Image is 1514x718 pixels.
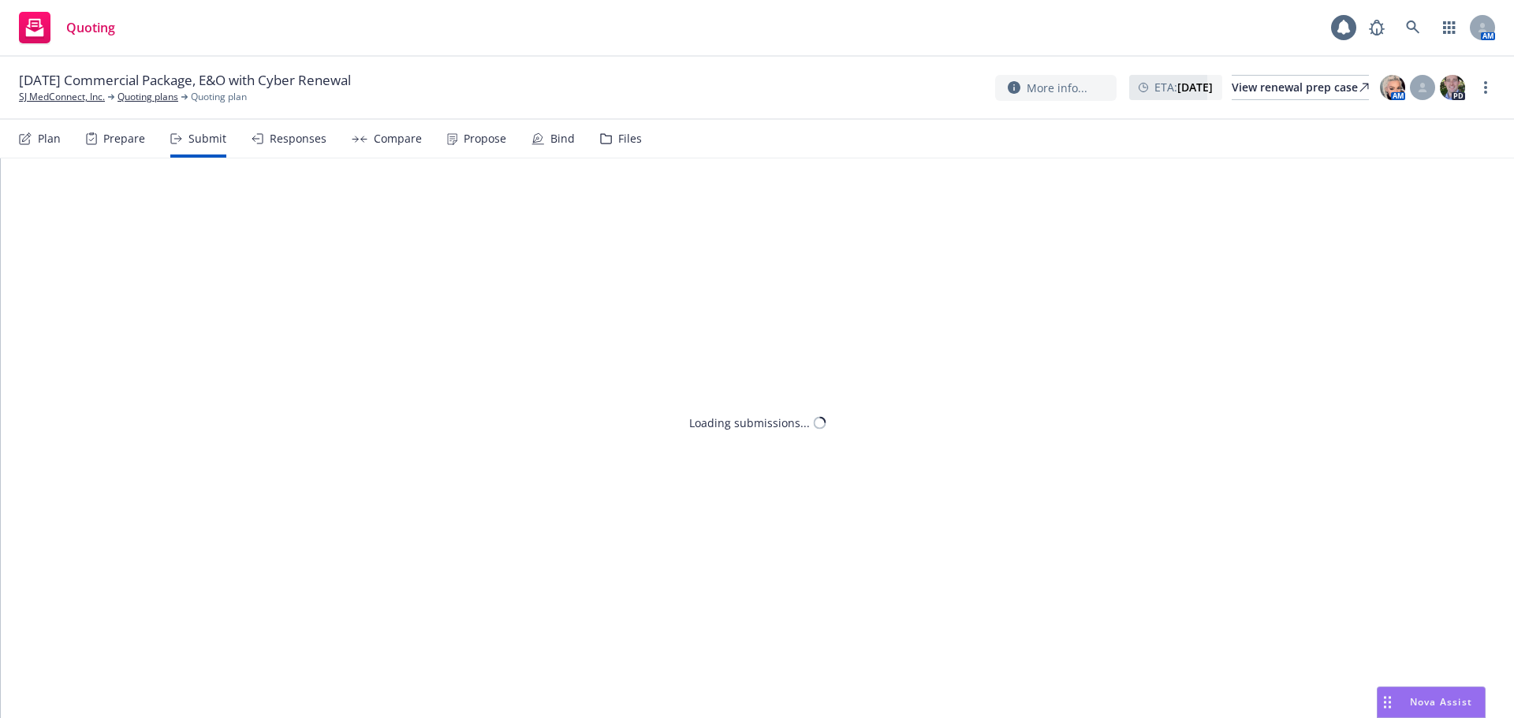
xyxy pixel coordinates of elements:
[689,415,810,431] div: Loading submissions...
[38,132,61,145] div: Plan
[550,132,575,145] div: Bind
[1027,80,1087,96] span: More info...
[1361,12,1393,43] a: Report a Bug
[117,90,178,104] a: Quoting plans
[13,6,121,50] a: Quoting
[1378,687,1397,717] div: Drag to move
[1397,12,1429,43] a: Search
[19,90,105,104] a: SJ MedConnect, Inc.
[995,75,1117,101] button: More info...
[1434,12,1465,43] a: Switch app
[1377,686,1486,718] button: Nova Assist
[1440,75,1465,100] img: photo
[1232,76,1369,99] div: View renewal prep case
[1476,78,1495,97] a: more
[19,71,351,90] span: [DATE] Commercial Package, E&O with Cyber Renewal
[66,21,115,34] span: Quoting
[270,132,326,145] div: Responses
[464,132,506,145] div: Propose
[1410,695,1472,709] span: Nova Assist
[188,132,226,145] div: Submit
[1232,75,1369,100] a: View renewal prep case
[1154,79,1213,95] span: ETA :
[374,132,422,145] div: Compare
[1380,75,1405,100] img: photo
[191,90,247,104] span: Quoting plan
[618,132,642,145] div: Files
[1177,80,1213,95] strong: [DATE]
[103,132,145,145] div: Prepare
